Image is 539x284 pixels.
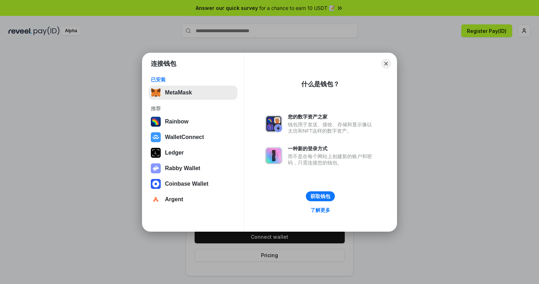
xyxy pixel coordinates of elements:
div: Rainbow [165,118,189,125]
div: 了解更多 [310,207,330,213]
button: Rainbow [149,115,237,129]
button: Argent [149,192,237,207]
h1: 连接钱包 [151,59,176,68]
div: 您的数字资产之家 [288,114,375,120]
div: 推荐 [151,105,235,112]
div: 钱包用于发送、接收、存储和显示像以太坊和NFT这样的数字资产。 [288,121,375,134]
div: Ledger [165,150,184,156]
img: svg+xml,%3Csvg%20width%3D%22120%22%20height%3D%22120%22%20viewBox%3D%220%200%20120%20120%22%20fil... [151,117,161,127]
div: 一种新的登录方式 [288,145,375,152]
div: 获取钱包 [310,193,330,199]
div: 已安装 [151,76,235,83]
img: svg+xml,%3Csvg%20fill%3D%22none%22%20height%3D%2233%22%20viewBox%3D%220%200%2035%2033%22%20width%... [151,88,161,98]
div: Argent [165,196,183,203]
img: svg+xml,%3Csvg%20xmlns%3D%22http%3A%2F%2Fwww.w3.org%2F2000%2Fsvg%22%20fill%3D%22none%22%20viewBox... [265,147,282,164]
img: svg+xml,%3Csvg%20xmlns%3D%22http%3A%2F%2Fwww.w3.org%2F2000%2Fsvg%22%20width%3D%2228%22%20height%3... [151,148,161,158]
div: 什么是钱包？ [301,80,339,88]
button: Close [381,59,391,69]
img: svg+xml,%3Csvg%20width%3D%2228%22%20height%3D%2228%22%20viewBox%3D%220%200%2028%2028%22%20fill%3D... [151,179,161,189]
button: Rabby Wallet [149,161,237,175]
div: MetaMask [165,89,192,96]
div: Rabby Wallet [165,165,200,172]
img: svg+xml,%3Csvg%20width%3D%2228%22%20height%3D%2228%22%20viewBox%3D%220%200%2028%2028%22%20fill%3D... [151,195,161,204]
div: 而不是在每个网站上创建新的账户和密码，只需连接您的钱包。 [288,153,375,166]
button: MetaMask [149,86,237,100]
button: Ledger [149,146,237,160]
img: svg+xml,%3Csvg%20width%3D%2228%22%20height%3D%2228%22%20viewBox%3D%220%200%2028%2028%22%20fill%3D... [151,132,161,142]
button: WalletConnect [149,130,237,144]
div: WalletConnect [165,134,204,140]
button: 获取钱包 [306,191,335,201]
button: Coinbase Wallet [149,177,237,191]
img: svg+xml,%3Csvg%20xmlns%3D%22http%3A%2F%2Fwww.w3.org%2F2000%2Fsvg%22%20fill%3D%22none%22%20viewBox... [265,115,282,132]
div: Coinbase Wallet [165,181,208,187]
img: svg+xml,%3Csvg%20xmlns%3D%22http%3A%2F%2Fwww.w3.org%2F2000%2Fsvg%22%20fill%3D%22none%22%20viewBox... [151,163,161,173]
a: 了解更多 [306,205,334,215]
